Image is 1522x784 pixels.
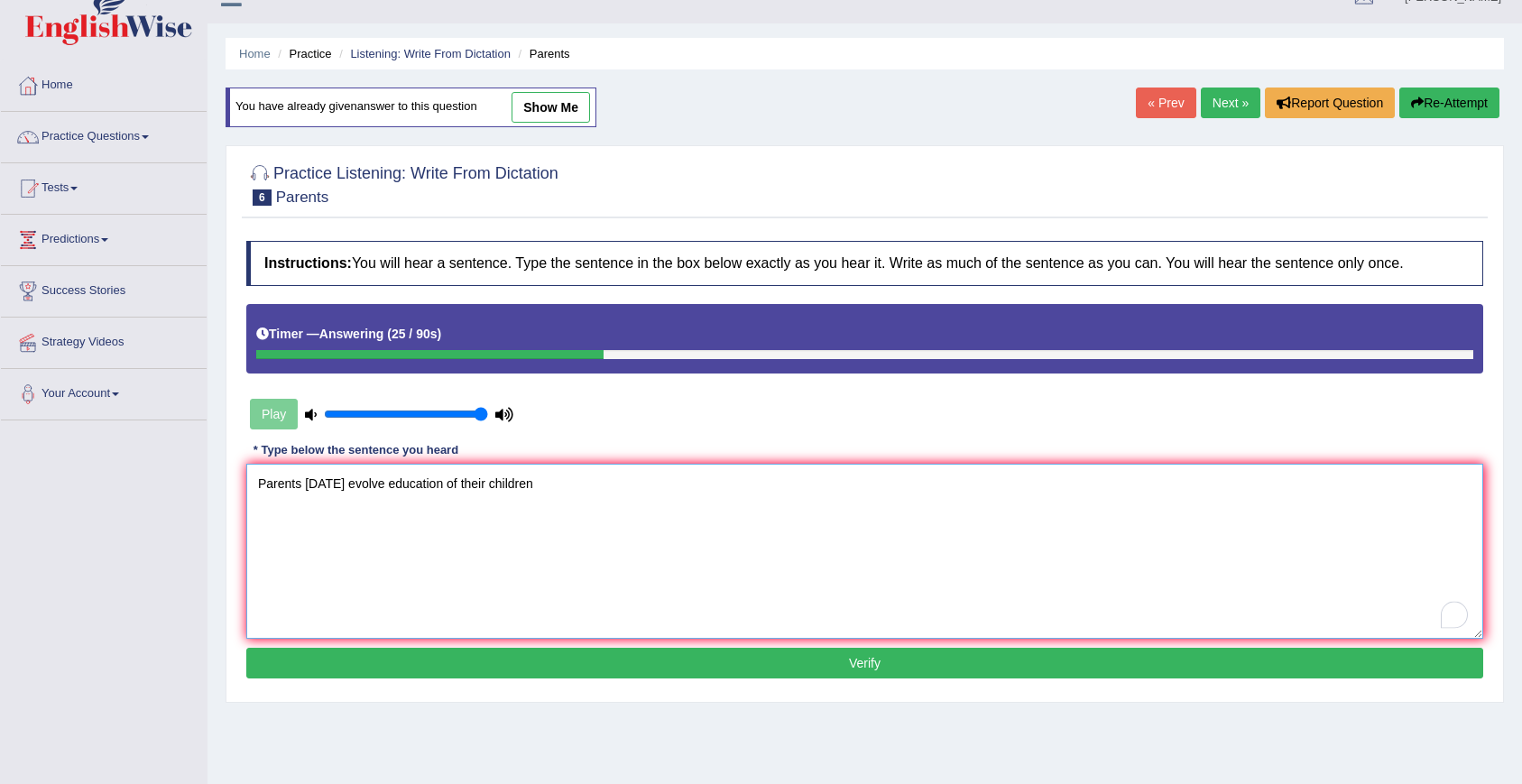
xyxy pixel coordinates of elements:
li: Practice [273,45,331,62]
a: Listening: Write From Dictation [350,47,511,60]
a: Your Account [1,369,207,414]
h5: Timer — [256,327,441,341]
a: Practice Questions [1,112,207,157]
b: ) [438,327,442,341]
button: Re-Attempt [1399,88,1499,118]
button: Verify [246,648,1483,678]
b: Answering [319,327,384,341]
a: show me [512,92,590,123]
b: 25 / 90s [392,327,438,341]
li: Parents [514,45,570,62]
a: Tests [1,163,207,208]
a: Home [239,47,271,60]
small: Parents [276,189,329,206]
b: Instructions: [264,255,352,271]
h4: You will hear a sentence. Type the sentence in the box below exactly as you hear it. Write as muc... [246,241,1483,286]
h2: Practice Listening: Write From Dictation [246,161,558,206]
div: You have already given answer to this question [226,88,596,127]
a: Strategy Videos [1,318,207,363]
b: ( [387,327,392,341]
a: Success Stories [1,266,207,311]
a: Predictions [1,215,207,260]
a: « Prev [1136,88,1195,118]
a: Next » [1201,88,1260,118]
textarea: To enrich screen reader interactions, please activate Accessibility in Grammarly extension settings [246,464,1483,639]
div: * Type below the sentence you heard [246,441,466,458]
button: Report Question [1265,88,1395,118]
a: Home [1,60,207,106]
span: 6 [253,189,272,206]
